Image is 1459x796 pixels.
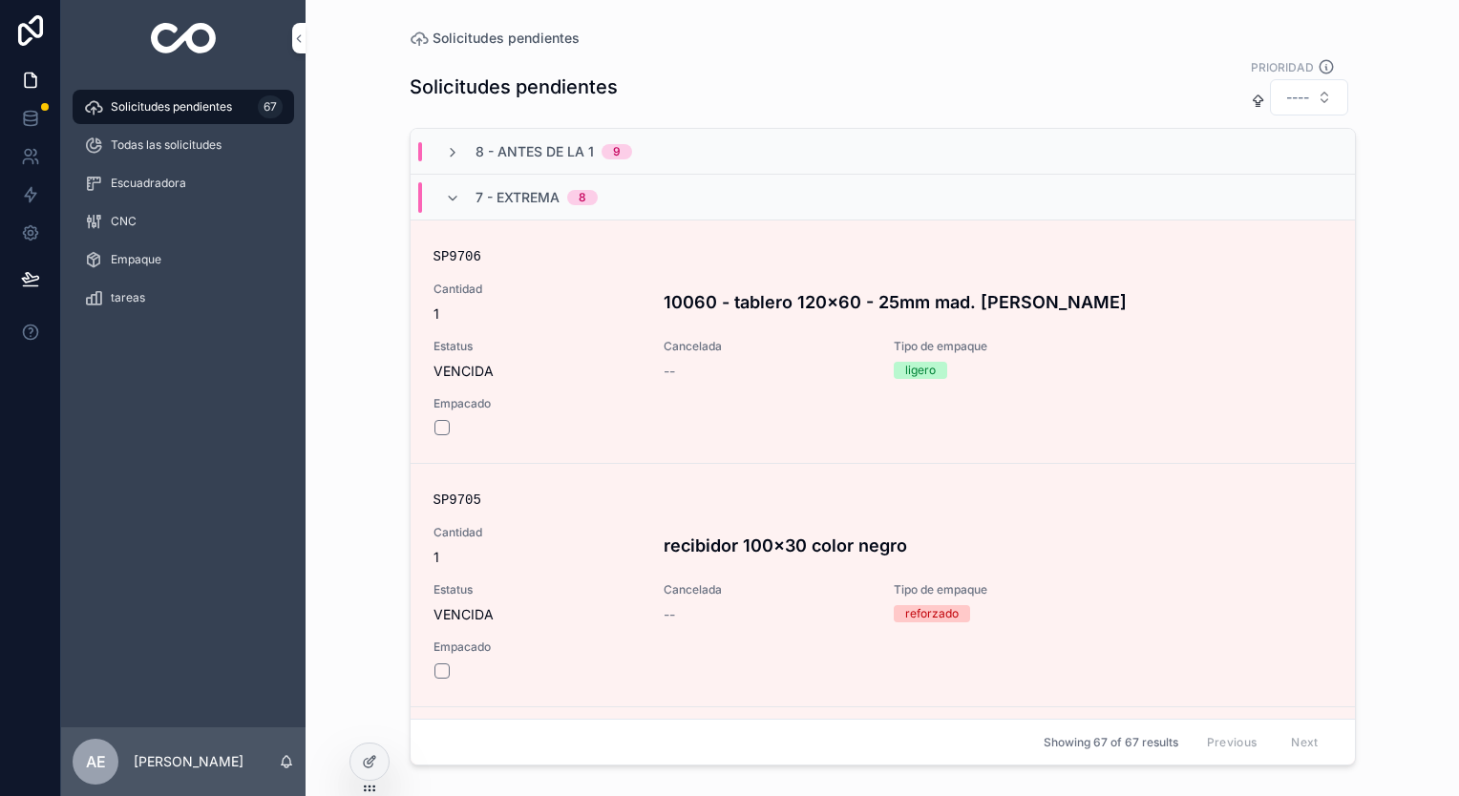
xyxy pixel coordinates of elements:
div: 9 [613,144,621,159]
div: SP9706 [433,247,1332,266]
a: CNC [73,204,294,239]
a: Empaque [73,242,294,277]
span: Estatus [433,582,641,597]
span: Solicitudes pendientes [111,99,232,115]
span: 1 [433,304,641,324]
div: 67 [258,95,283,118]
span: Cancelada [664,582,871,597]
span: tareas [111,290,145,305]
div: 8 [579,190,586,205]
span: Todas las solicitudes [111,137,222,153]
span: Empacado [433,396,641,411]
span: AE [86,750,106,773]
button: Select Button [1270,79,1348,115]
a: tareas [73,281,294,315]
span: Empaque [111,252,161,267]
img: App logo [151,23,217,53]
span: 8 - Antes de la 1 [476,142,594,161]
span: 1 [433,548,641,567]
a: Solicitudes pendientes67 [73,90,294,124]
span: VENCIDA [433,606,494,622]
h1: Solicitudes pendientes [410,73,618,100]
span: Cancelada [664,339,871,354]
span: Empacado [433,639,641,655]
h4: 10060 - tablero 120x60 - 25mm mad. [PERSON_NAME] [664,289,1332,315]
span: Escuadradora [111,176,186,191]
label: PRIORIDAD [1251,58,1314,75]
span: Tipo de empaque [894,339,1332,354]
span: 7 - Extrema [476,188,560,207]
span: VENCIDA [433,363,494,379]
span: Estatus [433,339,641,354]
a: Todas las solicitudes [73,128,294,162]
span: ---- [1286,88,1309,107]
span: Cantidad [433,525,641,540]
span: CNC [111,214,137,229]
p: [PERSON_NAME] [134,752,243,771]
a: Solicitudes pendientes [410,29,580,48]
div: scrollable content [61,76,306,340]
div: reforzado [905,605,959,622]
span: -- [664,362,675,381]
h4: recibidor 100x30 color negro [664,533,1332,558]
a: Escuadradora [73,166,294,200]
span: Tipo de empaque [894,582,1332,597]
span: Cantidad [433,282,641,297]
div: SP9705 [433,491,1332,510]
span: Showing 67 of 67 results [1044,735,1178,750]
span: Solicitudes pendientes [433,29,580,48]
span: -- [664,605,675,624]
div: ligero [905,362,936,379]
